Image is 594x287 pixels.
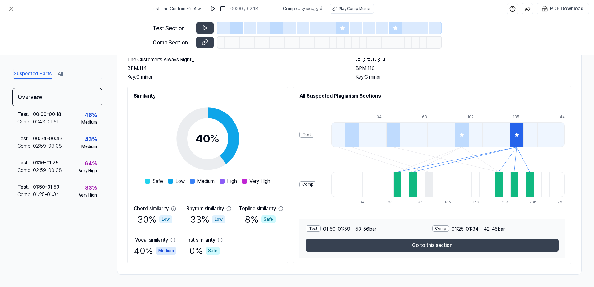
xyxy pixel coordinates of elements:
div: 46 % [85,111,97,119]
div: 01:43 - 01:51 [33,118,58,126]
div: Safe [261,215,276,223]
span: Very High [249,178,270,185]
span: Comp . မေတ္တာစေကျွန် [283,6,322,12]
span: Low [175,178,185,185]
div: 01:25 - 01:34 [33,191,59,198]
div: Medium [81,143,97,150]
div: 01:50 - 01:59 [33,183,59,191]
div: PDF Download [550,5,584,13]
div: Comp . [17,191,33,198]
div: Medium [156,247,176,255]
div: Low [212,215,225,223]
div: 02:59 - 03:08 [33,142,62,150]
div: Very High [79,168,97,174]
span: Medium [197,178,215,185]
div: Key. G minor [127,73,343,81]
h2: The Customer's Always Right_ [127,56,343,63]
div: 68 [422,114,436,120]
h2: မေတ္တာစေကျွန် [355,56,571,63]
div: 8 % [245,212,276,226]
div: Comp . [17,118,33,126]
div: Medium [81,119,97,126]
div: Comp [299,181,316,187]
div: 33 % [190,212,225,226]
div: Vocal similarity [135,236,168,244]
h2: All Suspected Plagiarism Sections [299,92,565,100]
div: 00:34 - 00:43 [33,135,63,142]
div: 34 [360,199,367,205]
div: 203 [501,199,509,205]
div: 40 [196,130,220,147]
button: Go to this section [306,239,559,252]
div: 00:09 - 00:18 [33,111,61,118]
div: 253 [558,199,565,205]
div: Overview [12,88,102,106]
div: 01:16 - 01:25 [33,159,58,167]
span: High [227,178,237,185]
div: 02:59 - 03:08 [33,167,62,174]
div: Key. C minor [355,73,571,81]
div: Test [299,132,314,138]
div: 102 [467,114,481,120]
div: Safe [206,247,220,255]
div: Very High [79,192,97,198]
img: stop [220,6,226,12]
div: 68 [388,199,396,205]
div: Test . [17,159,33,167]
button: PDF Download [541,3,585,14]
h2: Similarity [134,92,281,100]
div: 102 [416,199,424,205]
button: Play Comp Music [330,4,374,14]
div: 1 [331,199,339,205]
button: Suspected Parts [14,69,52,79]
div: Comp . [17,167,33,174]
div: 40 % [134,244,176,258]
div: Test . [17,135,33,142]
img: PDF Download [542,6,548,12]
div: BPM. 114 [127,65,343,72]
img: share [524,6,531,12]
div: 135 [513,114,527,120]
button: All [58,69,63,79]
div: 169 [473,199,480,205]
span: Safe [152,178,163,185]
span: % [210,132,220,145]
div: 144 [558,114,565,120]
div: 1 [331,114,345,120]
div: 0 % [189,244,220,258]
span: 01:25 - 01:34 [452,225,478,233]
div: Low [159,215,172,223]
div: Test Section [153,24,193,32]
div: 236 [529,199,537,205]
div: Test . [17,111,33,118]
div: Test . [17,183,33,191]
div: Comp . [17,142,33,150]
span: 42 - 45 bar [484,225,505,233]
div: 135 [444,199,452,205]
div: 30 % [137,212,172,226]
div: 64 % [85,159,97,168]
div: Comp Section [153,38,193,47]
div: 00:00 / 02:18 [230,6,258,12]
div: Play Comp Music [339,6,370,12]
span: Test . The Customer's Always Right_ [151,6,206,12]
img: play [210,6,216,12]
div: Chord similarity [134,205,169,212]
div: 83 % [85,183,97,192]
div: Test [306,225,321,232]
img: help [509,6,516,12]
span: 01:50 - 01:59 [323,225,350,233]
div: Comp [432,225,449,232]
span: 53 - 56 bar [355,225,376,233]
div: Rhythm similarity [186,205,224,212]
div: 43 % [85,135,97,143]
div: 34 [377,114,390,120]
div: Inst similarity [186,236,215,244]
div: BPM. 110 [355,65,571,72]
div: Topline similarity [239,205,276,212]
